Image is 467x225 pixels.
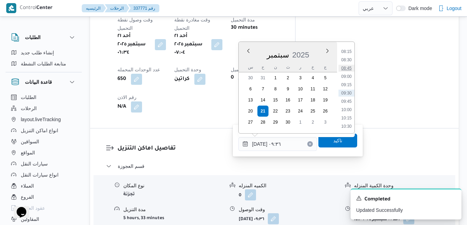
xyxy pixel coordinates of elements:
[266,50,289,60] div: Button. Open the month selector. سبتمبر is currently selected.
[21,93,36,101] span: الطلبات
[238,137,317,151] input: Press the down key to enter a popover containing a calendar. Press the escape key to close the po...
[270,62,281,72] div: ن
[295,83,306,94] div: day-10
[21,171,59,179] span: انواع سيارات النقل
[325,48,330,54] button: Next month
[123,192,135,197] b: تجزئة
[123,206,224,213] div: مدة التنزيل
[235,74,250,82] button: اطلاع
[270,106,281,117] div: day-22
[21,115,61,124] span: layout.liveTracking
[239,182,340,189] div: الكميه المنزله
[117,103,126,111] b: N/A
[128,4,159,12] button: 337771 رقم
[318,134,357,147] button: تاكيد
[8,180,79,191] button: العملاء
[364,196,390,204] span: Completed
[320,62,331,72] div: ج
[21,182,34,190] span: العملاء
[338,90,354,97] li: 09:30
[21,215,39,223] span: المقاولين
[245,106,256,117] div: day-20
[333,136,342,145] span: تاكيد
[244,72,332,128] div: month-٢٠٢٥-٠٩
[21,104,37,112] span: الرحلات
[8,147,79,158] button: المواقع
[257,83,268,94] div: day-7
[174,75,190,83] b: كراتين
[6,47,82,72] div: الطلبات
[174,67,201,72] span: وحدة التحميل
[447,4,461,12] span: Logout
[295,62,306,72] div: ر
[8,202,79,214] button: عقود العملاء
[8,214,79,225] button: المقاولين
[21,204,45,212] span: عقود العملاء
[295,94,306,106] div: day-17
[8,92,79,103] button: الطلبات
[307,106,318,117] div: day-25
[123,182,224,189] div: نوع المكان
[320,117,331,128] div: day-3
[270,83,281,94] div: day-8
[282,72,293,83] div: day-2
[105,4,129,12] button: الرحلات
[307,94,318,106] div: day-18
[246,48,251,54] button: Previous Month
[356,195,456,204] div: Notification
[292,51,309,59] span: 2025
[8,158,79,169] button: سيارات النقل
[239,217,264,222] b: [DATE] ٠٩:٣٦
[25,78,52,86] h3: قاعدة البيانات
[338,56,354,63] li: 08:30
[338,115,354,121] li: 10:15
[435,1,464,15] button: Logout
[245,83,256,94] div: day-6
[174,17,211,31] span: وقت مغادرة نقطة التحميل
[295,72,306,83] div: day-3
[320,72,331,83] div: day-5
[257,62,268,72] div: ح
[295,106,306,117] div: day-24
[117,67,160,72] span: عدد الوحدات المحمله
[239,193,241,198] b: 0
[11,33,76,42] button: الطلبات
[117,75,126,83] b: 650
[257,106,268,117] div: day-21
[270,72,281,83] div: day-1
[117,94,136,100] span: رقم الاذن
[21,148,35,157] span: المواقع
[282,94,293,106] div: day-16
[245,62,256,72] div: س
[282,106,293,117] div: day-23
[307,62,318,72] div: خ
[338,106,354,113] li: 10:00
[8,191,79,202] button: الفروع
[307,83,318,94] div: day-11
[36,6,53,11] b: Center
[245,117,256,128] div: day-27
[257,117,268,128] div: day-28
[245,94,256,106] div: day-13
[338,48,354,55] li: 08:15
[106,162,443,170] button: قسم العجوزة
[8,103,79,114] button: الرحلات
[239,206,340,213] div: وقت الوصول
[25,33,41,42] h3: الطلبات
[21,137,39,146] span: السواقين
[8,169,79,180] button: انواع سيارات النقل
[21,126,58,135] span: انواع اماكن التنزيل
[356,207,456,214] p: Updated Successfully
[338,81,354,88] li: 09:15
[21,193,34,201] span: الفروع
[307,141,313,147] button: Clear input
[82,4,106,12] button: الرئيسيه
[320,106,331,117] div: day-26
[11,78,76,86] button: قاعدة البيانات
[21,48,54,57] span: إنشاء طلب جديد
[338,123,354,130] li: 10:30
[231,24,258,32] b: 30 minutes
[338,98,354,105] li: 09:45
[338,73,354,80] li: 09:00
